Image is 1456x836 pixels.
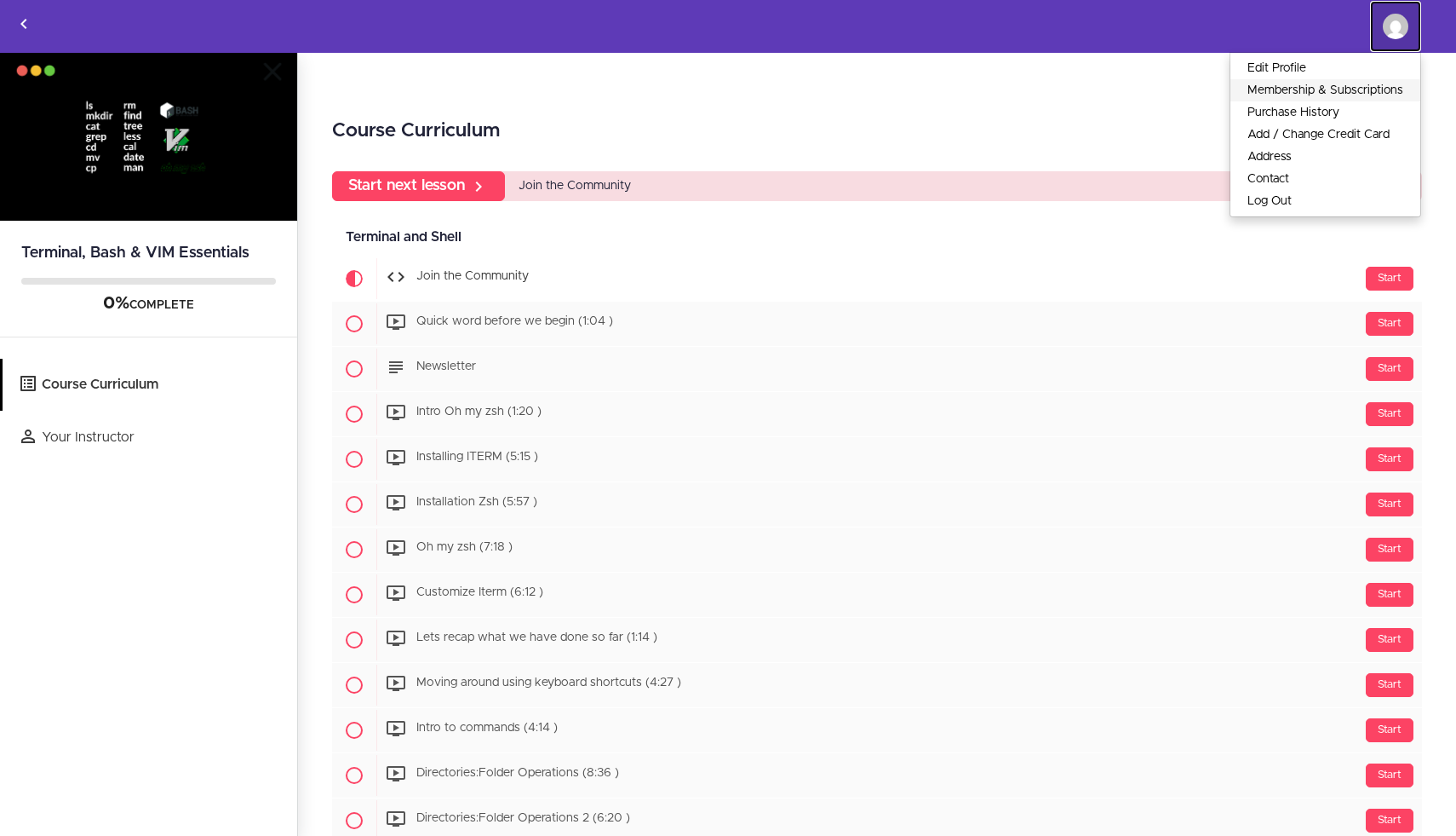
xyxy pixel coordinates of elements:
[332,573,1422,617] a: Start Customize Iterm (6:12 )
[1366,583,1413,607] div: Start
[416,497,537,509] span: Installation Zsh (5:57 )
[416,406,542,418] span: Intro Oh my zsh (1:20 )
[332,482,1422,527] a: Start Installation Zsh (5:57 )
[416,316,613,328] span: Quick word before we begin (1:04 )
[1230,168,1420,190] a: Contact
[1366,447,1413,471] div: Start
[1230,101,1420,124] a: Purchase History
[3,412,297,464] a: Your Instructor
[1,1,47,52] a: Back to courses
[1366,357,1413,381] div: Start
[332,528,1422,572] a: Start Oh my zsh (7:18 )
[1366,267,1413,291] div: Start
[14,14,34,34] svg: Back to courses
[416,587,543,599] span: Customize Iterm (6:12 )
[332,218,1422,257] div: Terminal and Shell
[1230,57,1420,79] a: Edit Profile
[416,813,630,825] span: Directories:Folder Operations 2 (6:20 )
[1366,628,1413,652] div: Start
[332,347,1422,391] a: Start Newsletter
[1230,79,1420,101] a: Membership & Subscriptions
[1230,124,1420,146] a: Add / Change Credit Card
[1366,538,1413,562] div: Start
[3,359,297,411] a: Course Curriculum
[1366,312,1413,336] div: Start
[332,302,1422,346] a: Start Quick word before we begin (1:04 )
[103,295,129,312] span: 0%
[1366,493,1413,516] div: Start
[1366,764,1413,787] div: Start
[332,663,1422,707] a: Start Moving around using keyboard shortcuts (4:27 )
[1230,190,1420,212] a: Log Out
[416,271,529,283] span: Join the Community
[332,257,1422,301] a: Current item Start Join the Community
[332,117,1422,146] h2: Course Curriculum
[416,632,657,644] span: Lets recap what we have done so far (1:14 )
[332,708,1422,752] a: Start Intro to commands (4:14 )
[332,753,1422,798] a: Start Directories:Folder Operations (8:36 )
[21,293,276,315] div: COMPLETE
[416,361,476,373] span: Newsletter
[416,452,538,464] span: Installing ITERM (5:15 )
[1383,14,1408,39] img: softwaredeveloper0210@gmail.com
[416,723,558,735] span: Intro to commands (4:14 )
[332,392,1422,436] a: Start Intro Oh my zsh (1:20 )
[416,542,513,554] span: Oh my zsh (7:18 )
[332,437,1422,481] a: Start Installing ITERM (5:15 )
[519,180,631,192] span: Join the Community
[332,618,1422,662] a: Start Lets recap what we have done so far (1:14 )
[1230,146,1420,168] a: Address
[416,768,619,780] span: Directories:Folder Operations (8:36 )
[1366,402,1413,426] div: Start
[332,257,376,301] span: Current item
[416,677,681,689] span: Moving around using keyboard shortcuts (4:27 )
[332,171,505,201] a: Start next lesson
[1366,809,1413,833] div: Start
[1366,673,1413,697] div: Start
[1366,718,1413,742] div: Start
